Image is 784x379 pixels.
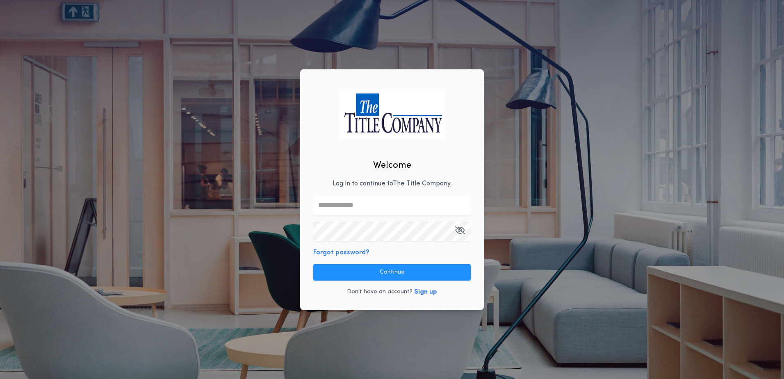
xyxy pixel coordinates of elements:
h2: Welcome [373,159,411,172]
p: Log in to continue to The Title Company . [333,179,452,189]
p: Don't have an account? [347,288,413,296]
button: Sign up [414,287,437,297]
button: Continue [313,264,471,281]
button: Forgot password? [313,248,369,258]
img: logo [338,89,446,139]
